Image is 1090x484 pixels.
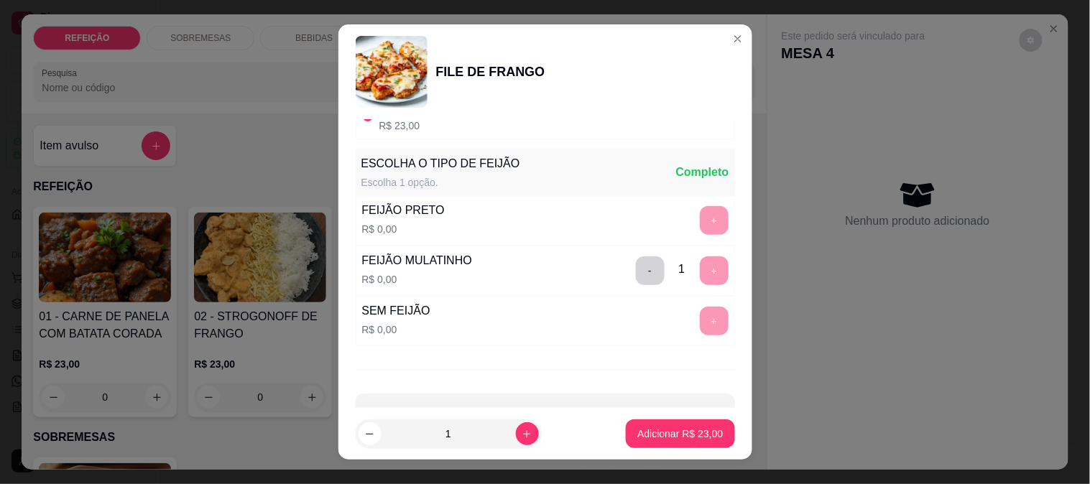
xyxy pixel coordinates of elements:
button: Close [726,27,749,50]
button: Adicionar R$ 23,00 [626,419,734,448]
div: FEIJÃO PRETO [362,202,445,219]
button: increase-product-quantity [516,422,539,445]
div: ESCOLHA O TIPO DE FEIJÃO [361,155,520,172]
p: Adicionar R$ 23,00 [637,427,723,441]
p: R$ 0,00 [362,272,473,287]
div: Completo [676,164,729,181]
div: Escolha 1 opção. [361,175,520,190]
div: FEIJÃO MULATINHO [362,252,473,269]
p: R$ 0,00 [362,322,430,337]
p: R$ 23,00 [379,118,444,133]
button: delete [636,256,665,285]
p: R$ 0,00 [362,222,445,236]
div: FILE DE FRANGO [436,62,545,82]
button: decrease-product-quantity [359,422,382,445]
div: 1 [679,261,685,278]
img: product-image [356,36,428,108]
div: SEM FEIJÃO [362,302,430,320]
